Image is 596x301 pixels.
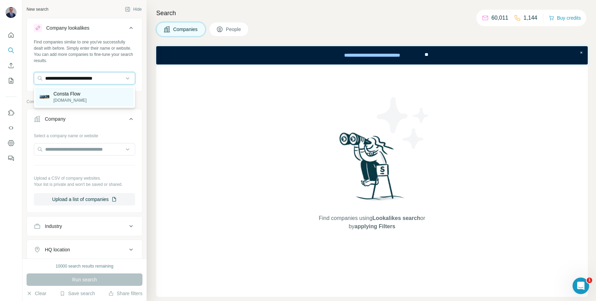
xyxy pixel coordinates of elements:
div: Find companies similar to one you've successfully dealt with before. Simply enter their name or w... [34,39,135,64]
div: Company [45,116,66,122]
p: Upload a CSV of company websites. [34,175,135,181]
img: Surfe Illustration - Woman searching with binoculars [336,131,408,208]
span: People [226,26,242,33]
button: Company lookalikes [27,20,142,39]
button: Feedback [6,152,17,164]
span: applying Filters [355,223,395,229]
button: Industry [27,218,142,234]
div: HQ location [45,246,70,253]
button: Search [6,44,17,57]
img: Avatar [6,7,17,18]
button: Enrich CSV [6,59,17,72]
div: New search [27,6,48,12]
h4: Search [156,8,588,18]
span: Lookalikes search [372,215,420,221]
span: 1 [587,278,592,283]
p: Consta Flow [53,90,87,97]
button: Upload a list of companies [34,193,135,205]
span: Find companies using or by [317,214,427,231]
div: Select a company name or website [34,130,135,139]
p: Company information [27,99,142,105]
button: Company [27,111,142,130]
div: 10000 search results remaining [56,263,113,269]
button: Share filters [108,290,142,297]
p: 1,144 [524,14,537,22]
button: Hide [120,4,147,14]
button: Clear [27,290,46,297]
div: Company lookalikes [46,24,89,31]
p: [DOMAIN_NAME] [53,97,87,103]
p: Your list is private and won't be saved or shared. [34,181,135,188]
div: Industry [45,223,62,230]
img: Surfe Illustration - Stars [372,92,434,154]
button: Save search [60,290,95,297]
button: Use Surfe API [6,122,17,134]
button: My lists [6,74,17,87]
button: Use Surfe on LinkedIn [6,107,17,119]
p: 60,011 [491,14,508,22]
iframe: Banner [156,46,588,64]
button: Buy credits [549,13,581,23]
span: Companies [173,26,198,33]
button: Dashboard [6,137,17,149]
button: HQ location [27,241,142,258]
img: Consta Flow [40,95,49,99]
iframe: Intercom live chat [573,278,589,294]
button: Quick start [6,29,17,41]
